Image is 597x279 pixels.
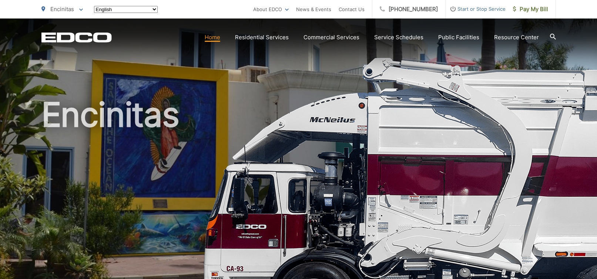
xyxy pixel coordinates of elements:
[374,33,423,42] a: Service Schedules
[41,32,112,43] a: EDCD logo. Return to the homepage.
[339,5,365,14] a: Contact Us
[50,6,74,13] span: Encinitas
[296,5,331,14] a: News & Events
[235,33,289,42] a: Residential Services
[303,33,359,42] a: Commercial Services
[513,5,548,14] span: Pay My Bill
[494,33,539,42] a: Resource Center
[253,5,289,14] a: About EDCO
[205,33,220,42] a: Home
[94,6,158,13] select: Select a language
[438,33,479,42] a: Public Facilities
